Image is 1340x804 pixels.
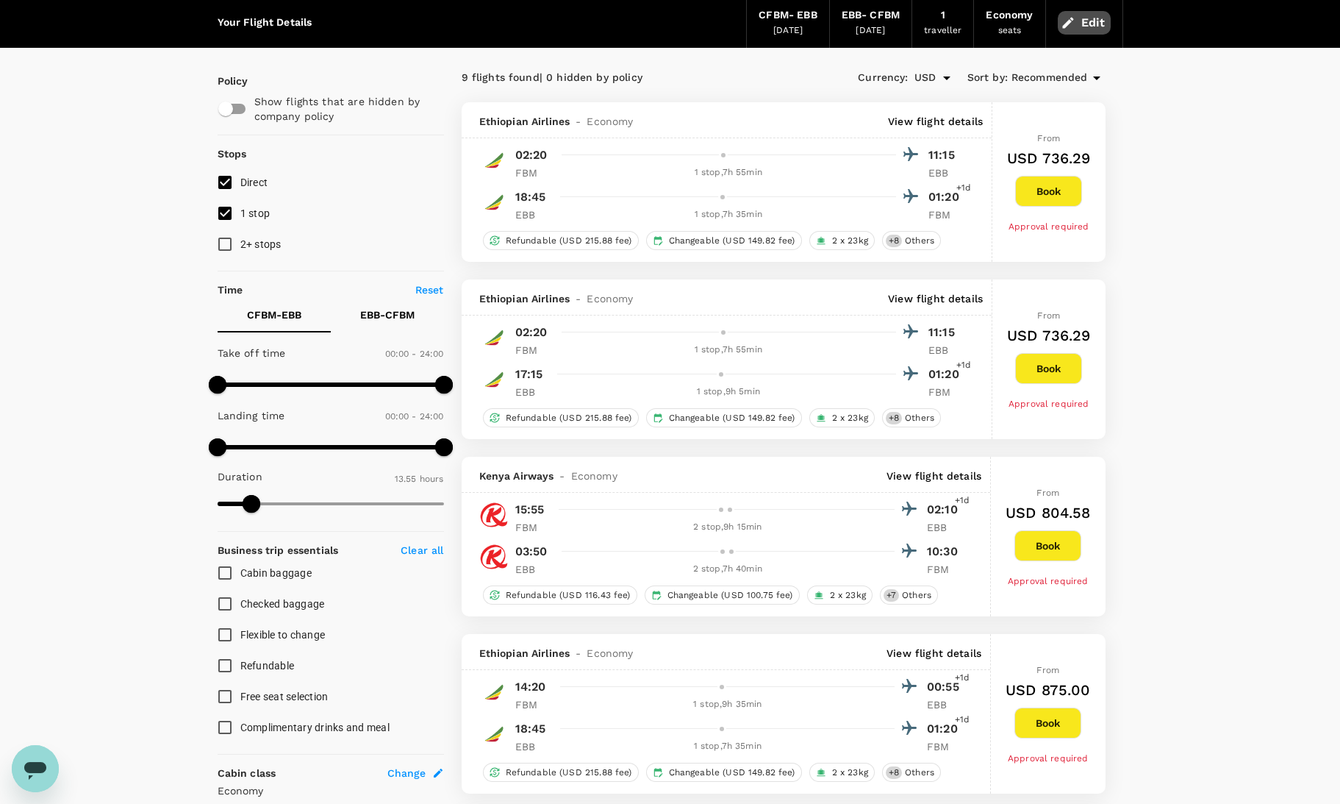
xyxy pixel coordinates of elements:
div: 2 x 23kg [809,763,875,782]
div: 1 stop , 7h 35min [561,739,895,754]
span: +1d [955,494,970,508]
p: FBM [515,343,552,357]
div: 2 x 23kg [809,231,875,250]
span: Cabin baggage [240,567,312,579]
div: Refundable (USD 215.88 fee) [483,408,639,427]
span: 00:00 - 24:00 [385,349,444,359]
span: Others [899,412,940,424]
p: View flight details [886,469,981,483]
span: Others [899,235,940,247]
img: ET [479,719,509,749]
p: Time [218,282,243,297]
span: + 8 [886,766,902,779]
span: Economy [587,291,633,306]
p: EBB [515,739,552,754]
p: 00:55 [927,678,964,696]
p: FBM [928,207,965,222]
p: FBM [927,739,964,754]
div: Refundable (USD 116.43 fee) [483,586,637,605]
img: ET [479,365,509,394]
span: Changeable (USD 149.82 fee) [663,412,801,424]
strong: Stops [218,148,247,160]
span: Currency : [858,70,908,86]
div: 2 stop , 9h 15min [561,520,895,535]
button: Open [936,68,957,88]
img: KQ [479,542,509,572]
button: Book [1014,708,1081,739]
h6: USD 736.29 [1007,324,1091,347]
span: + 7 [884,589,899,602]
p: EBB [515,562,552,577]
div: EBB - CFBM [842,7,900,24]
p: EBB [927,697,964,712]
img: ET [479,677,509,707]
span: Kenya Airways [479,469,554,483]
span: Changeable (USD 149.82 fee) [663,766,801,779]
img: ET [479,146,509,175]
span: Others [896,589,937,602]
span: Approval required [1008,221,1089,232]
p: EBB [927,520,964,535]
span: Economy [571,469,617,483]
span: Refundable (USD 215.88 fee) [500,766,638,779]
div: +7Others [880,586,938,605]
span: - [570,646,587,661]
span: Changeable (USD 100.75 fee) [662,589,799,602]
span: +1d [955,713,970,727]
span: +1d [955,671,970,686]
span: 2 x 23kg [826,235,874,247]
p: 01:20 [928,366,965,383]
span: 00:00 - 24:00 [385,411,444,421]
p: 15:55 [515,501,545,519]
p: 02:10 [927,501,964,519]
div: [DATE] [856,24,885,38]
p: View flight details [888,291,983,306]
div: Changeable (USD 149.82 fee) [646,231,802,250]
div: [DATE] [773,24,803,38]
span: 13.55 hours [395,474,444,484]
div: +8Others [882,763,941,782]
h6: USD 736.29 [1007,146,1091,170]
p: 14:20 [515,678,546,696]
img: ET [479,323,509,352]
iframe: Button to launch messaging window [12,745,59,792]
span: 2 x 23kg [824,589,872,602]
div: CFBM - EBB [759,7,817,24]
p: Duration [218,469,262,484]
span: Approval required [1008,576,1089,586]
span: From [1036,665,1059,675]
p: FBM [515,166,552,180]
span: From [1037,133,1060,143]
span: From [1036,488,1059,498]
div: 1 stop , 9h 35min [561,697,895,712]
div: Your Flight Details [218,15,312,31]
span: 2+ stops [240,238,282,250]
span: Refundable (USD 215.88 fee) [500,412,638,424]
p: 01:20 [927,720,964,738]
span: Changeable (USD 149.82 fee) [663,235,801,247]
p: 02:20 [515,324,548,341]
div: +8Others [882,231,941,250]
span: Recommended [1011,70,1088,86]
div: Changeable (USD 149.82 fee) [646,408,802,427]
p: EBB [515,385,552,399]
p: 01:20 [928,188,965,206]
span: +1d [956,181,971,196]
span: Economy [587,646,633,661]
p: FBM [515,697,552,712]
div: Refundable (USD 215.88 fee) [483,763,639,782]
span: 2 x 23kg [826,412,874,424]
span: Change [387,766,426,780]
p: View flight details [888,114,983,129]
p: Policy [218,74,231,88]
div: traveller [924,24,961,38]
div: 1 stop , 7h 55min [561,166,897,180]
div: +8Others [882,408,941,427]
div: 1 stop , 7h 35min [561,207,897,222]
p: Reset [415,282,444,297]
button: Book [1015,353,1082,384]
p: FBM [515,520,552,535]
span: - [553,469,570,483]
span: 1 stop [240,207,270,219]
span: Refundable [240,660,295,672]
